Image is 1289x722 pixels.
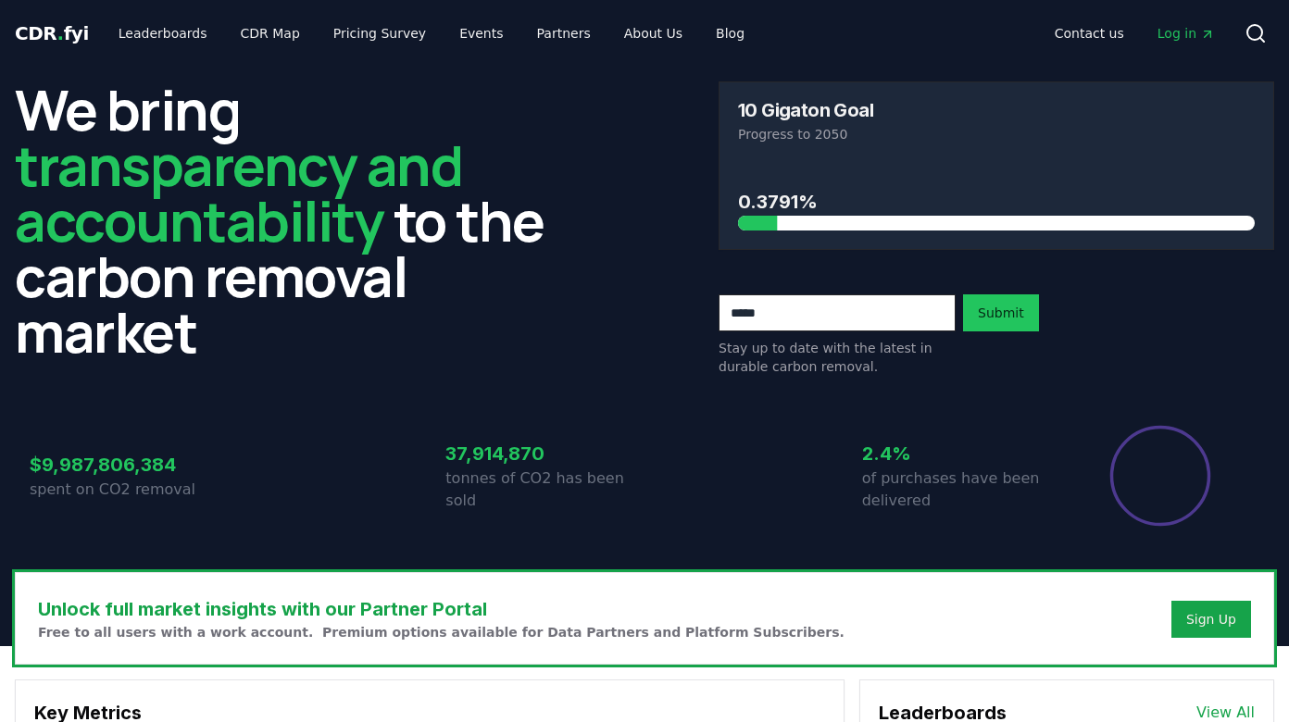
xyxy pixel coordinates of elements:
p: Stay up to date with the latest in durable carbon removal. [719,339,956,376]
a: About Us [609,17,697,50]
a: CDR Map [226,17,315,50]
a: CDR.fyi [15,20,89,46]
nav: Main [1040,17,1230,50]
button: Submit [963,294,1039,331]
a: Leaderboards [104,17,222,50]
a: Pricing Survey [319,17,441,50]
h3: 0.3791% [738,188,1255,216]
h3: $9,987,806,384 [30,451,229,479]
a: Contact us [1040,17,1139,50]
span: transparency and accountability [15,127,462,258]
h3: 10 Gigaton Goal [738,101,873,119]
a: Partners [522,17,606,50]
a: Blog [701,17,759,50]
button: Sign Up [1171,601,1251,638]
p: of purchases have been delivered [862,467,1061,512]
span: Log in [1158,24,1215,43]
h3: 37,914,870 [445,440,644,467]
h3: 2.4% [862,440,1061,467]
a: Events [444,17,518,50]
p: Progress to 2050 [738,125,1255,143]
a: Sign Up [1186,610,1236,629]
span: CDR fyi [15,22,89,44]
a: Log in [1143,17,1230,50]
div: Percentage of sales delivered [1108,424,1212,528]
p: Free to all users with a work account. Premium options available for Data Partners and Platform S... [38,623,845,641]
span: . [57,22,64,44]
h2: We bring to the carbon removal market [15,81,570,359]
h3: Unlock full market insights with our Partner Portal [38,595,845,623]
nav: Main [104,17,759,50]
p: spent on CO2 removal [30,479,229,501]
p: tonnes of CO2 has been sold [445,467,644,512]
